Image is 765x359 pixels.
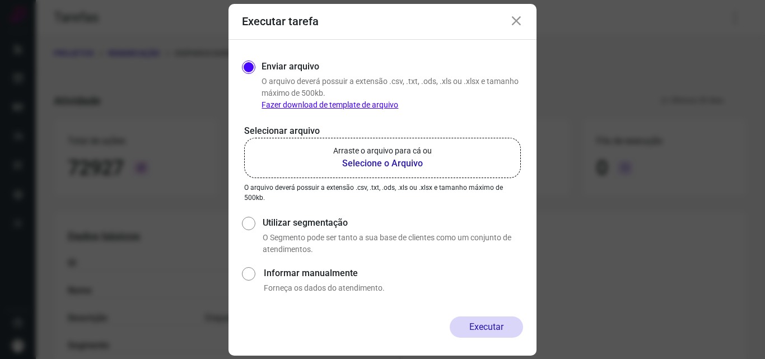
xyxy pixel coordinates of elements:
label: Informar manualmente [264,267,523,280]
p: Selecionar arquivo [244,124,521,138]
button: Executar [450,316,523,338]
a: Fazer download de template de arquivo [262,100,398,109]
h3: Executar tarefa [242,15,319,28]
p: O Segmento pode ser tanto a sua base de clientes como um conjunto de atendimentos. [263,232,523,255]
p: Arraste o arquivo para cá ou [333,145,432,157]
p: O arquivo deverá possuir a extensão .csv, .txt, .ods, .xls ou .xlsx e tamanho máximo de 500kb. [262,76,523,111]
p: Forneça os dados do atendimento. [264,282,523,294]
label: Utilizar segmentação [263,216,523,230]
b: Selecione o Arquivo [333,157,432,170]
p: O arquivo deverá possuir a extensão .csv, .txt, .ods, .xls ou .xlsx e tamanho máximo de 500kb. [244,183,521,203]
label: Enviar arquivo [262,60,319,73]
